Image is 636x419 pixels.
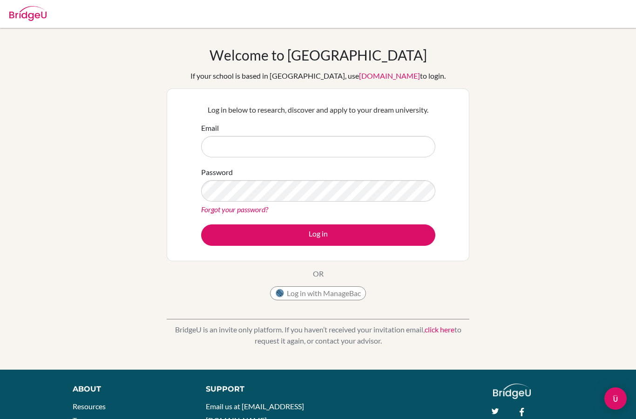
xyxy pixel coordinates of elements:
p: Log in below to research, discover and apply to your dream university. [201,104,435,115]
a: click here [425,325,454,334]
h1: Welcome to [GEOGRAPHIC_DATA] [210,47,427,63]
button: Log in with ManageBac [270,286,366,300]
a: [DOMAIN_NAME] [359,71,420,80]
div: If your school is based in [GEOGRAPHIC_DATA], use to login. [190,70,446,81]
a: Resources [73,402,106,411]
div: Open Intercom Messenger [604,387,627,410]
img: logo_white@2x-f4f0deed5e89b7ecb1c2cc34c3e3d731f90f0f143d5ea2071677605dd97b5244.png [493,384,531,399]
div: Support [206,384,309,395]
a: Forgot your password? [201,205,268,214]
p: BridgeU is an invite only platform. If you haven’t received your invitation email, to request it ... [167,324,469,346]
p: OR [313,268,324,279]
label: Email [201,122,219,134]
div: About [73,384,185,395]
img: Bridge-U [9,6,47,21]
button: Log in [201,224,435,246]
label: Password [201,167,233,178]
